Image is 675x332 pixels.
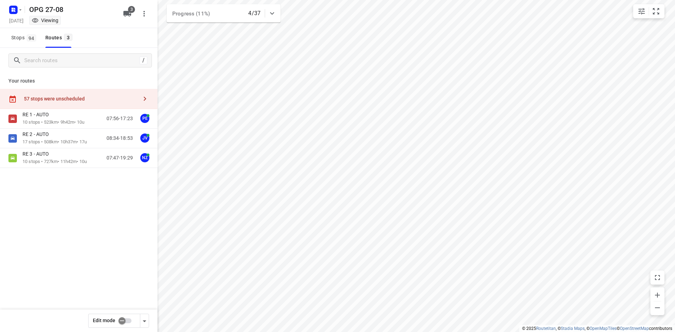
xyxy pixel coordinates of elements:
[248,9,261,18] p: 4/37
[137,7,151,21] button: More
[22,139,87,145] p: 17 stops • 508km • 10h37m • 17u
[27,34,36,41] span: 94
[22,111,53,118] p: RE 1 - AUTO
[22,131,53,137] p: RE 2 - AUTO
[22,158,87,165] p: 10 stops • 727km • 11h42m • 10u
[93,318,115,323] span: Edit mode
[620,326,649,331] a: OpenStreetMap
[24,96,138,102] div: 57 stops were unscheduled
[590,326,617,331] a: OpenMapTiles
[635,4,649,18] button: Map settings
[561,326,585,331] a: Stadia Maps
[8,77,149,85] p: Your routes
[107,154,133,162] p: 07:47-19:29
[140,316,149,325] div: Driver app settings
[22,151,53,157] p: RE 3 - AUTO
[649,4,663,18] button: Fit zoom
[128,6,135,13] span: 3
[120,7,134,21] button: 3
[633,4,664,18] div: small contained button group
[11,33,38,42] span: Stops
[107,135,133,142] p: 08:34-18:53
[167,4,281,22] div: Progress (11%)4/37
[24,55,140,66] input: Search routes
[22,119,84,126] p: 10 stops • 523km • 9h42m • 10u
[536,326,556,331] a: Routetitan
[107,115,133,122] p: 07:56-17:23
[140,57,147,64] div: /
[45,33,75,42] div: Routes
[172,11,210,17] span: Progress (11%)
[32,17,58,24] div: You are currently in view mode. To make any changes, go to edit project.
[522,326,672,331] li: © 2025 , © , © © contributors
[64,34,72,41] span: 3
